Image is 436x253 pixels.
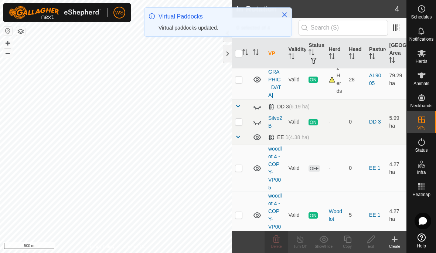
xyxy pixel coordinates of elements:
[329,64,343,95] div: 2 Herds
[411,15,432,19] span: Schedules
[253,50,259,56] p-sorticon: Activate to sort
[309,165,320,172] span: OFF
[286,60,306,99] td: Valid
[3,27,12,36] button: Reset Map
[412,192,430,197] span: Heatmap
[309,119,317,125] span: ON
[386,60,406,99] td: 79.29 ha
[415,148,428,152] span: Status
[306,38,326,69] th: Status
[369,54,375,60] p-sorticon: Activate to sort
[386,38,406,69] th: [GEOGRAPHIC_DATA] Area
[417,170,426,175] span: Infra
[159,12,274,21] div: Virtual Paddocks
[369,72,381,86] a: AL9005
[395,3,399,14] span: 4
[87,243,115,250] a: Privacy Policy
[410,104,432,108] span: Neckbands
[268,193,282,237] a: woodlot 4 - COPY-VP006
[299,20,388,36] input: Search (S)
[268,146,282,190] a: woodlot 4 - COPY-VP005
[413,81,429,86] span: Animals
[415,59,427,64] span: Herds
[115,9,124,17] span: WS
[366,38,386,69] th: Pasture
[309,50,314,56] p-sorticon: Activate to sort
[279,10,290,20] button: Close
[289,104,310,109] span: (6.19 ha)
[329,54,335,60] p-sorticon: Activate to sort
[288,244,312,249] div: Turn Off
[389,58,395,64] p-sorticon: Activate to sort
[236,4,395,13] h2: In Rotation
[329,208,343,223] div: Woodlot
[271,244,282,249] span: Delete
[407,230,436,251] a: Help
[329,164,343,172] div: -
[265,38,286,69] th: VP
[286,145,306,192] td: Valid
[335,244,359,249] div: Copy
[386,145,406,192] td: 4.27 ha
[346,114,366,130] td: 0
[123,243,145,250] a: Contact Us
[346,38,366,69] th: Head
[3,39,12,48] button: +
[386,192,406,239] td: 4.27 ha
[383,244,406,249] div: Create
[369,212,380,218] a: EE 1
[242,50,248,56] p-sorticon: Activate to sort
[16,27,25,36] button: Map Layers
[369,119,381,125] a: DD 3
[359,244,383,249] div: Edit
[329,118,343,126] div: -
[326,38,346,69] th: Herd
[3,48,12,57] button: –
[409,37,433,41] span: Notifications
[346,192,366,239] td: 5
[386,114,406,130] td: 5.99 ha
[346,145,366,192] td: 0
[349,54,355,60] p-sorticon: Activate to sort
[289,54,294,60] p-sorticon: Activate to sort
[268,61,281,98] a: [GEOGRAPHIC_DATA]
[309,212,317,219] span: ON
[417,126,425,130] span: VPs
[369,165,380,171] a: EE 1
[417,244,426,248] span: Help
[9,6,101,19] img: Gallagher Logo
[268,104,310,110] div: DD 3
[288,134,309,140] span: (4.38 ha)
[268,115,282,129] a: Silvo2B
[346,60,366,99] td: 28
[312,244,335,249] div: Show/Hide
[286,114,306,130] td: Valid
[286,192,306,239] td: Valid
[286,38,306,69] th: Validity
[268,134,309,141] div: EE 1
[159,24,274,32] div: Virtual paddocks updated.
[309,77,317,83] span: ON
